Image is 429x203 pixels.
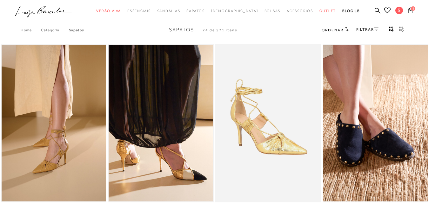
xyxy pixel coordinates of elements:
a: BLOG LB [342,5,359,17]
span: Verão Viva [96,9,121,13]
img: SCARPIN SLINGBACK SALTO FINO ALTO EM COURO MULTICOR DEBRUM DOURADO [109,45,213,201]
span: [DEMOGRAPHIC_DATA] [211,9,258,13]
span: Essenciais [127,9,151,13]
span: Acessórios [287,9,313,13]
a: noSubCategoriesText [157,5,180,17]
a: SABOT EM CAMURÇA AZUL NAVAL COM STUDS SABOT EM CAMURÇA AZUL NAVAL COM STUDS [323,45,428,201]
button: Mostrar 4 produtos por linha [387,26,396,34]
a: noSubCategoriesText [211,5,258,17]
span: 1 [411,6,415,11]
a: noSubCategoriesText [265,5,281,17]
a: noSubCategoriesText [186,5,204,17]
span: Ordenar [322,28,343,32]
a: Categoria [41,28,69,32]
span: Sapatos [186,9,204,13]
span: Sandálias [157,9,180,13]
span: Sapatos [169,27,194,33]
span: Outlet [319,9,336,13]
a: Home [21,28,41,32]
a: noSubCategoriesText [127,5,151,17]
span: BLOG LB [342,9,359,13]
img: SCARPIN SALTO ALTO EM METALIZADO OURO COM AMARRAÇÃO [216,45,320,201]
button: gridText6Desc [397,26,406,34]
button: 1 [406,7,415,16]
img: SABOT EM CAMURÇA AZUL NAVAL COM STUDS [323,45,428,201]
a: SCARPIN SALTO ALTO EM COURO BEGE AREIA COM AMARRAÇÃO SCARPIN SALTO ALTO EM COURO BEGE AREIA COM A... [2,45,106,201]
span: 24 de 571 itens [203,28,238,32]
span: Bolsas [265,9,281,13]
a: noSubCategoriesText [287,5,313,17]
a: Sapatos [69,28,84,32]
a: noSubCategoriesText [96,5,121,17]
a: SCARPIN SALTO ALTO EM METALIZADO OURO COM AMARRAÇÃO SCARPIN SALTO ALTO EM METALIZADO OURO COM AMA... [216,45,320,201]
img: SCARPIN SALTO ALTO EM COURO BEGE AREIA COM AMARRAÇÃO [2,45,106,201]
span: S [395,7,403,14]
a: noSubCategoriesText [319,5,336,17]
a: FILTRAR [356,27,379,32]
button: S [392,6,406,16]
a: SCARPIN SLINGBACK SALTO FINO ALTO EM COURO MULTICOR DEBRUM DOURADO SCARPIN SLINGBACK SALTO FINO A... [109,45,213,201]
